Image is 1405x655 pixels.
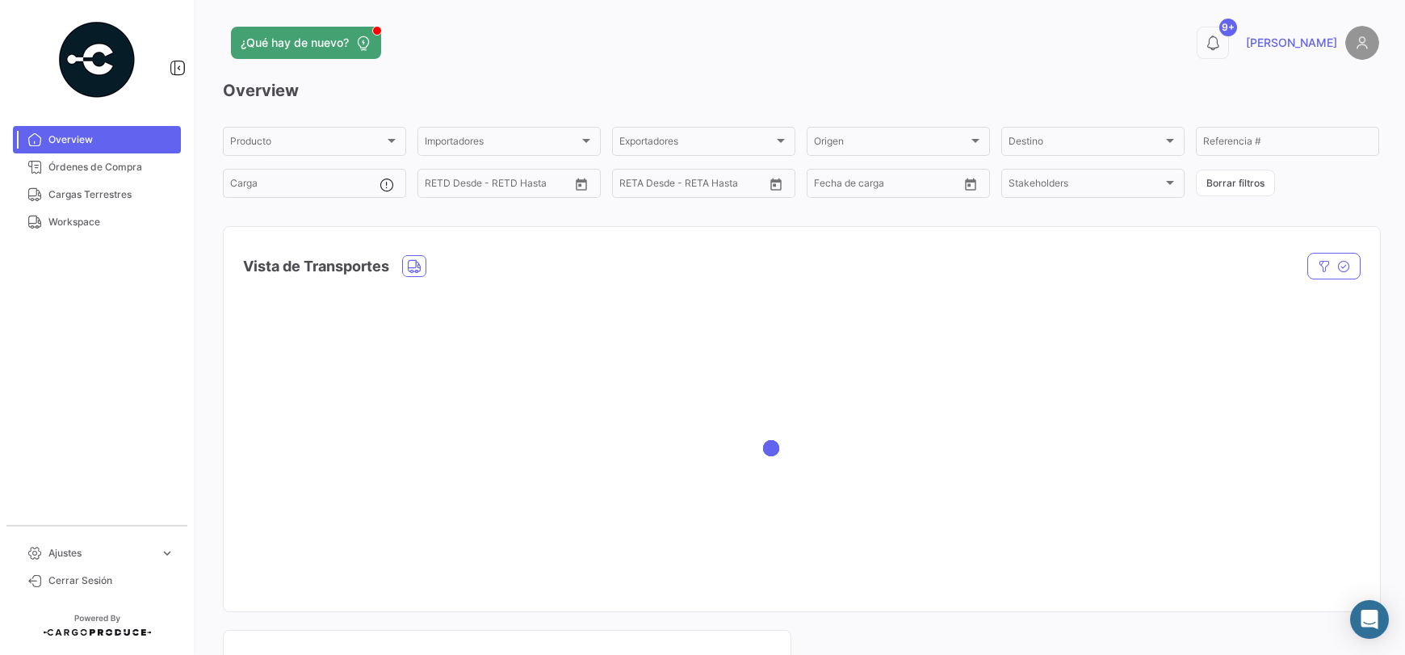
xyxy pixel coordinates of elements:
input: Desde [425,180,454,191]
span: Cerrar Sesión [48,573,174,588]
span: Origen [814,138,968,149]
input: Hasta [465,180,534,191]
div: Abrir Intercom Messenger [1350,600,1389,639]
span: Cargas Terrestres [48,187,174,202]
span: Destino [1009,138,1163,149]
input: Hasta [660,180,728,191]
a: Overview [13,126,181,153]
img: powered-by.png [57,19,137,100]
span: Ajustes [48,546,153,561]
a: Cargas Terrestres [13,181,181,208]
span: Importadores [425,138,579,149]
input: Desde [619,180,648,191]
a: Workspace [13,208,181,236]
input: Hasta [854,180,923,191]
input: Desde [814,180,843,191]
span: Overview [48,132,174,147]
button: Open calendar [764,172,788,196]
a: Órdenes de Compra [13,153,181,181]
span: Producto [230,138,384,149]
span: Exportadores [619,138,774,149]
button: Open calendar [569,172,593,196]
span: expand_more [160,546,174,561]
span: [PERSON_NAME] [1246,35,1337,51]
button: Open calendar [958,172,983,196]
span: Órdenes de Compra [48,160,174,174]
button: ¿Qué hay de nuevo? [231,27,381,59]
h4: Vista de Transportes [243,255,389,278]
button: Land [403,256,426,276]
span: Stakeholders [1009,180,1163,191]
button: Borrar filtros [1196,170,1275,196]
h3: Overview [223,79,1379,102]
img: placeholder-user.png [1345,26,1379,60]
span: ¿Qué hay de nuevo? [241,35,349,51]
span: Workspace [48,215,174,229]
